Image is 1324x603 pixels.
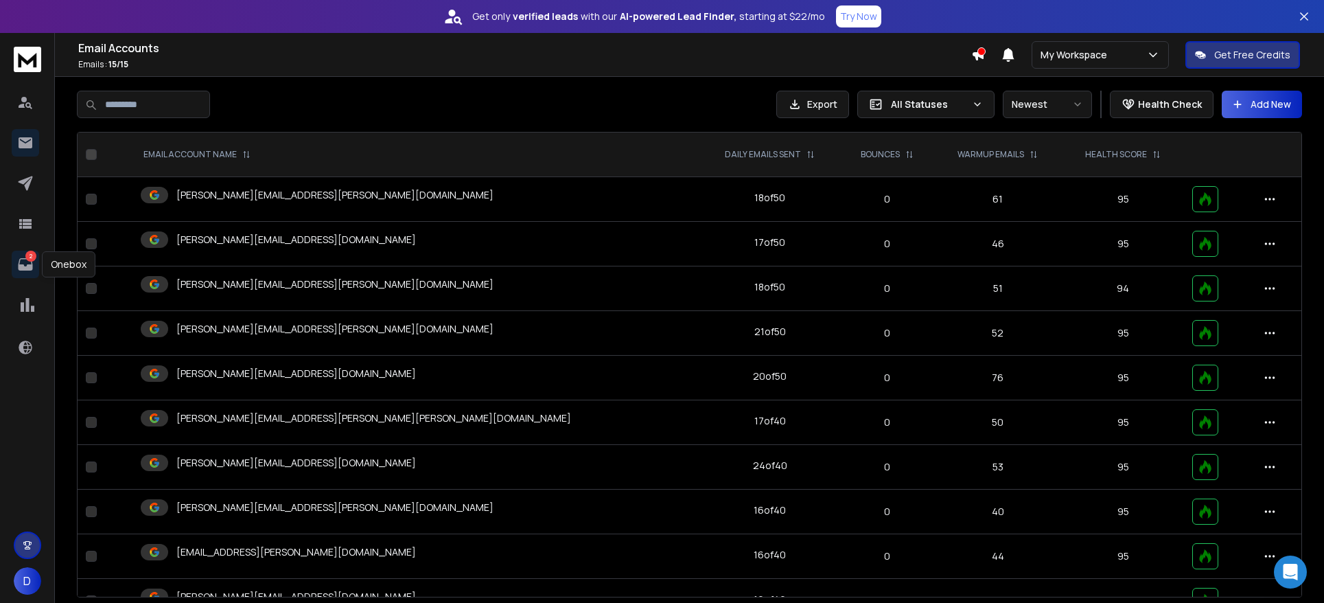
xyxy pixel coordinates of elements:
[1110,91,1213,118] button: Health Check
[1062,356,1184,400] td: 95
[754,280,785,294] div: 18 of 50
[176,322,493,336] p: [PERSON_NAME][EMAIL_ADDRESS][PERSON_NAME][DOMAIN_NAME]
[1062,445,1184,490] td: 95
[1062,266,1184,311] td: 94
[934,400,1062,445] td: 50
[1003,91,1092,118] button: Newest
[848,282,926,295] p: 0
[934,490,1062,534] td: 40
[42,251,95,277] div: Onebox
[14,47,41,72] img: logo
[1062,311,1184,356] td: 95
[14,567,41,595] button: D
[25,251,36,262] p: 2
[934,356,1062,400] td: 76
[1222,91,1302,118] button: Add New
[78,40,971,56] h1: Email Accounts
[957,149,1024,160] p: WARMUP EMAILS
[1062,534,1184,579] td: 95
[934,534,1062,579] td: 44
[176,367,416,380] p: [PERSON_NAME][EMAIL_ADDRESS][DOMAIN_NAME]
[176,188,493,202] p: [PERSON_NAME][EMAIL_ADDRESS][PERSON_NAME][DOMAIN_NAME]
[176,545,416,559] p: [EMAIL_ADDRESS][PERSON_NAME][DOMAIN_NAME]
[840,10,877,23] p: Try Now
[861,149,900,160] p: BOUNCES
[836,5,881,27] button: Try Now
[108,58,128,70] span: 15 / 15
[725,149,801,160] p: DAILY EMAILS SENT
[472,10,825,23] p: Get only with our starting at $22/mo
[934,445,1062,490] td: 53
[1062,400,1184,445] td: 95
[1138,98,1202,111] p: Health Check
[176,411,571,425] p: [PERSON_NAME][EMAIL_ADDRESS][PERSON_NAME][PERSON_NAME][DOMAIN_NAME]
[848,326,926,340] p: 0
[934,222,1062,266] td: 46
[848,460,926,474] p: 0
[1185,41,1300,69] button: Get Free Credits
[848,237,926,251] p: 0
[776,91,849,118] button: Export
[513,10,578,23] strong: verified leads
[1214,48,1290,62] p: Get Free Credits
[12,251,39,278] a: 2
[848,416,926,429] p: 0
[848,192,926,206] p: 0
[753,459,787,473] div: 24 of 40
[78,59,971,70] p: Emails :
[848,505,926,519] p: 0
[754,191,785,205] div: 18 of 50
[620,10,736,23] strong: AI-powered Lead Finder,
[176,277,493,291] p: [PERSON_NAME][EMAIL_ADDRESS][PERSON_NAME][DOMAIN_NAME]
[1062,222,1184,266] td: 95
[934,266,1062,311] td: 51
[934,177,1062,222] td: 61
[176,456,416,470] p: [PERSON_NAME][EMAIL_ADDRESS][DOMAIN_NAME]
[1062,490,1184,534] td: 95
[934,311,1062,356] td: 52
[176,233,416,247] p: [PERSON_NAME][EMAIL_ADDRESS][DOMAIN_NAME]
[891,98,966,111] p: All Statuses
[754,414,786,428] div: 17 of 40
[1062,177,1184,222] td: 95
[176,501,493,514] p: [PERSON_NAME][EMAIL_ADDRESS][PERSON_NAME][DOMAIN_NAME]
[1041,48,1113,62] p: My Workspace
[754,548,786,562] div: 16 of 40
[848,549,926,563] p: 0
[754,503,786,517] div: 16 of 40
[143,149,251,160] div: EMAIL ACCOUNT NAME
[753,369,787,383] div: 20 of 50
[754,325,786,339] div: 21 of 50
[1085,149,1147,160] p: HEALTH SCORE
[848,371,926,385] p: 0
[1274,556,1307,589] div: Open Intercom Messenger
[754,236,785,249] div: 17 of 50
